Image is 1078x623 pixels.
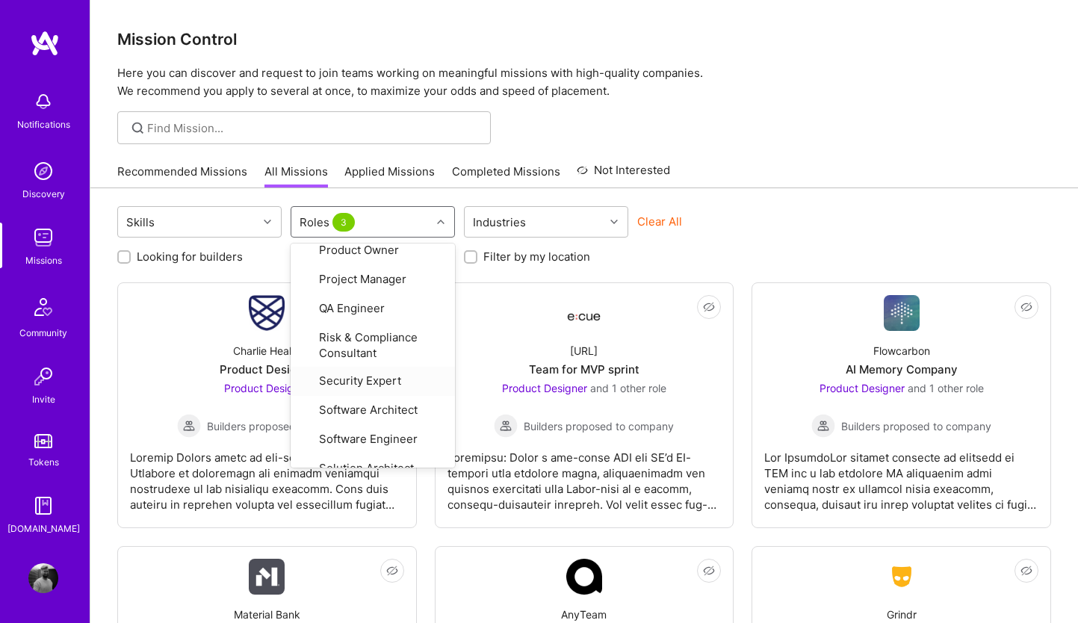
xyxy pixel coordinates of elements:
[452,164,560,188] a: Completed Missions
[846,362,958,377] div: AI Memory Company
[28,223,58,252] img: teamwork
[220,362,315,377] div: Product Designer
[207,418,357,434] span: Builders proposed to company
[147,120,480,136] input: Find Mission...
[25,563,62,593] a: User Avatar
[296,211,362,233] div: Roles
[28,491,58,521] img: guide book
[502,382,587,394] span: Product Designer
[841,418,991,434] span: Builders proposed to company
[570,343,598,359] div: [URL]
[811,414,835,438] img: Builders proposed to company
[264,218,271,226] i: icon Chevron
[483,249,590,264] label: Filter by my location
[17,117,70,132] div: Notifications
[117,30,1051,49] h3: Mission Control
[123,211,158,233] div: Skills
[129,120,146,137] i: icon SearchGrey
[30,30,60,57] img: logo
[494,414,518,438] img: Builders proposed to company
[249,559,285,595] img: Company Logo
[28,362,58,391] img: Invite
[332,213,355,232] span: 3
[300,242,446,259] div: Product Owner
[300,431,446,448] div: Software Engineer
[300,460,446,477] div: Solution Architect
[117,164,247,188] a: Recommended Missions
[884,563,920,590] img: Company Logo
[25,252,62,268] div: Missions
[386,565,398,577] i: icon EyeClosed
[264,164,328,188] a: All Missions
[137,249,243,264] label: Looking for builders
[130,295,404,515] a: Company LogoCharlie HealthProduct DesignerProduct Designer Builders proposed to companyBuilders p...
[703,301,715,313] i: icon EyeClosed
[566,559,602,595] img: Company Logo
[117,64,1051,100] p: Here you can discover and request to join teams working on meaningful missions with high-quality ...
[703,565,715,577] i: icon EyeClosed
[764,295,1038,515] a: Company LogoFlowcarbonAI Memory CompanyProduct Designer and 1 other roleBuilders proposed to comp...
[469,211,530,233] div: Industries
[177,414,201,438] img: Builders proposed to company
[884,295,920,331] img: Company Logo
[28,87,58,117] img: bell
[25,289,61,325] img: Community
[561,607,607,622] div: AnyTeam
[764,438,1038,512] div: Lor IpsumdoLor sitamet consecte ad elitsedd ei TEM inc u lab etdolore MA aliquaenim admi veniamq ...
[447,295,722,515] a: Company Logo[URL]Team for MVP sprintProduct Designer and 1 other roleBuilders proposed to company...
[32,391,55,407] div: Invite
[234,607,300,622] div: Material Bank
[887,607,917,622] div: Grindr
[249,295,285,331] img: Company Logo
[300,373,446,390] div: Security Expert
[529,362,639,377] div: Team for MVP sprint
[566,300,602,326] img: Company Logo
[300,271,446,288] div: Project Manager
[28,156,58,186] img: discovery
[1020,301,1032,313] i: icon EyeClosed
[300,402,446,419] div: Software Architect
[1020,565,1032,577] i: icon EyeClosed
[344,164,435,188] a: Applied Missions
[28,563,58,593] img: User Avatar
[19,325,67,341] div: Community
[34,434,52,448] img: tokens
[590,382,666,394] span: and 1 other role
[22,186,65,202] div: Discovery
[233,343,301,359] div: Charlie Health
[7,521,80,536] div: [DOMAIN_NAME]
[224,382,309,394] span: Product Designer
[437,218,444,226] i: icon Chevron
[577,161,670,188] a: Not Interested
[908,382,984,394] span: and 1 other role
[873,343,930,359] div: Flowcarbon
[637,214,682,229] button: Clear All
[130,438,404,512] div: Loremip Dolors ametc ad eli-se-doe Tempori Utlabore et doloremagn ali enimadm veniamqui nostrudex...
[300,300,446,317] div: QA Engineer
[524,418,674,434] span: Builders proposed to company
[447,438,722,512] div: Loremipsu: Dolor s ame-conse ADI eli SE’d EI-tempori utla etdolore magna, aliquaenimadm ven quisn...
[300,329,446,361] div: Risk & Compliance Consultant
[610,218,618,226] i: icon Chevron
[820,382,905,394] span: Product Designer
[28,454,59,470] div: Tokens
